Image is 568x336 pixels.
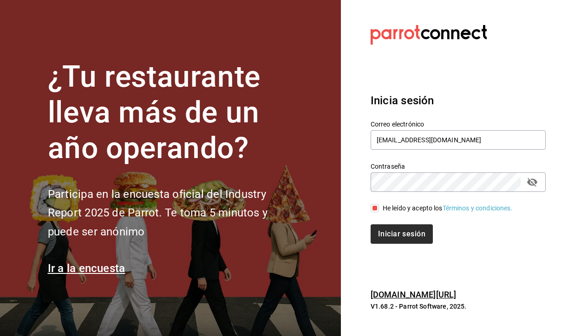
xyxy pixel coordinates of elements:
label: Contraseña [371,163,546,170]
button: passwordField [524,174,540,190]
a: [DOMAIN_NAME][URL] [371,290,456,299]
p: V1.68.2 - Parrot Software, 2025. [371,302,546,311]
h3: Inicia sesión [371,92,546,109]
h1: ¿Tu restaurante lleva más de un año operando? [48,59,299,166]
a: Ir a la encuesta [48,262,125,275]
input: Ingresa tu correo electrónico [371,130,546,150]
a: Términos y condiciones. [443,204,513,212]
h2: Participa en la encuesta oficial del Industry Report 2025 de Parrot. Te toma 5 minutos y puede se... [48,185,299,241]
label: Correo electrónico [371,121,546,127]
div: He leído y acepto los [383,203,513,213]
button: Iniciar sesión [371,224,433,244]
